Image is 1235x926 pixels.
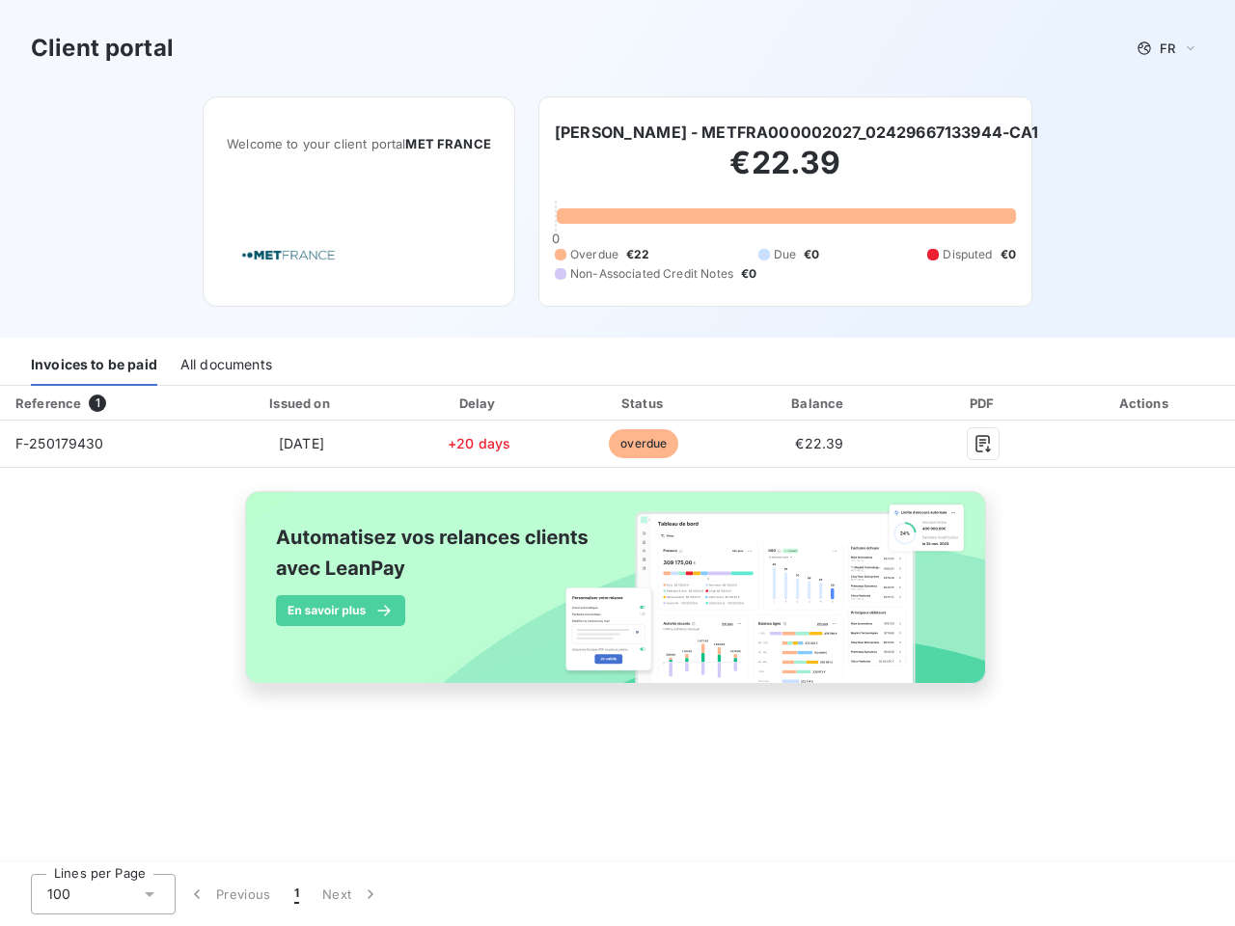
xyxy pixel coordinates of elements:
[741,265,756,283] span: €0
[47,885,70,904] span: 100
[552,231,560,246] span: 0
[1160,41,1175,56] span: FR
[943,246,992,263] span: Disputed
[555,121,1039,144] h6: [PERSON_NAME] - METFRA000002027_02429667133944-CA1
[563,394,724,413] div: Status
[804,246,819,263] span: €0
[15,395,81,411] div: Reference
[283,874,311,914] button: 1
[795,435,843,451] span: €22.39
[279,435,324,451] span: [DATE]
[180,345,272,386] div: All documents
[227,136,491,151] span: Welcome to your client portal
[915,394,1052,413] div: PDF
[1001,246,1016,263] span: €0
[311,874,392,914] button: Next
[774,246,796,263] span: Due
[31,345,157,386] div: Invoices to be paid
[228,479,1007,717] img: banner
[609,429,678,458] span: overdue
[732,394,908,413] div: Balance
[1059,394,1231,413] div: Actions
[227,228,350,283] img: Company logo
[570,246,618,263] span: Overdue
[89,395,106,412] span: 1
[31,31,174,66] h3: Client portal
[555,144,1016,202] h2: €22.39
[626,246,649,263] span: €22
[15,435,104,451] span: F-250179430
[208,394,395,413] div: Issued on
[294,885,299,904] span: 1
[176,874,283,914] button: Previous
[402,394,556,413] div: Delay
[405,136,491,151] span: MET FRANCE
[570,265,733,283] span: Non-Associated Credit Notes
[448,435,510,451] span: +20 days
